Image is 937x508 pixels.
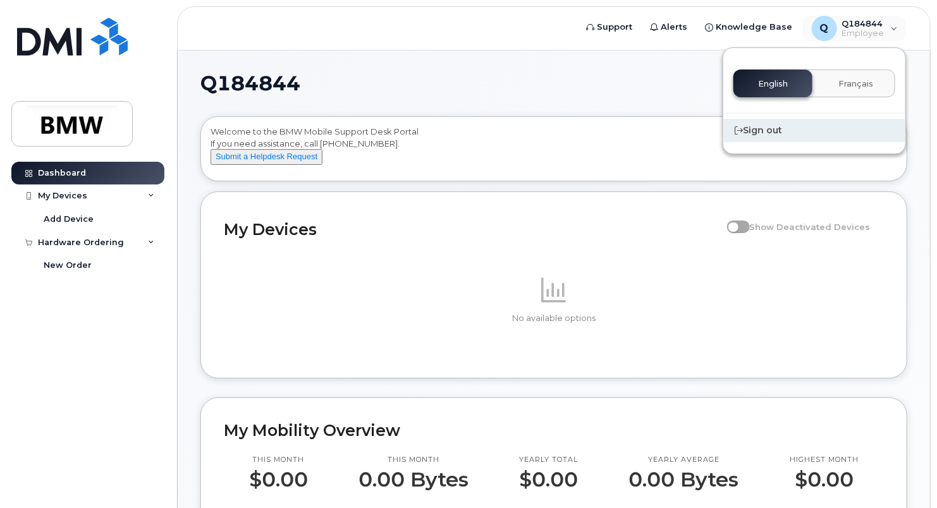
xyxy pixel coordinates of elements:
p: No available options [224,313,884,324]
div: Sign out [723,119,905,142]
p: $0.00 [249,468,308,491]
p: $0.00 [520,468,579,491]
h2: My Mobility Overview [224,421,884,440]
span: Q184844 [200,74,300,93]
span: Français [838,79,873,89]
button: Submit a Helpdesk Request [211,149,322,165]
p: Highest month [790,455,859,465]
p: This month [249,455,308,465]
p: $0.00 [790,468,859,491]
p: Yearly average [629,455,739,465]
p: This month [358,455,468,465]
p: Yearly total [520,455,579,465]
h2: My Devices [224,220,721,239]
p: 0.00 Bytes [358,468,468,491]
p: 0.00 Bytes [629,468,739,491]
iframe: Messenger Launcher [882,453,928,499]
span: Show Deactivated Devices [750,222,871,232]
input: Show Deactivated Devices [727,215,737,225]
a: Submit a Helpdesk Request [211,151,322,161]
div: Welcome to the BMW Mobile Support Desk Portal If you need assistance, call [PHONE_NUMBER]. [211,126,897,176]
